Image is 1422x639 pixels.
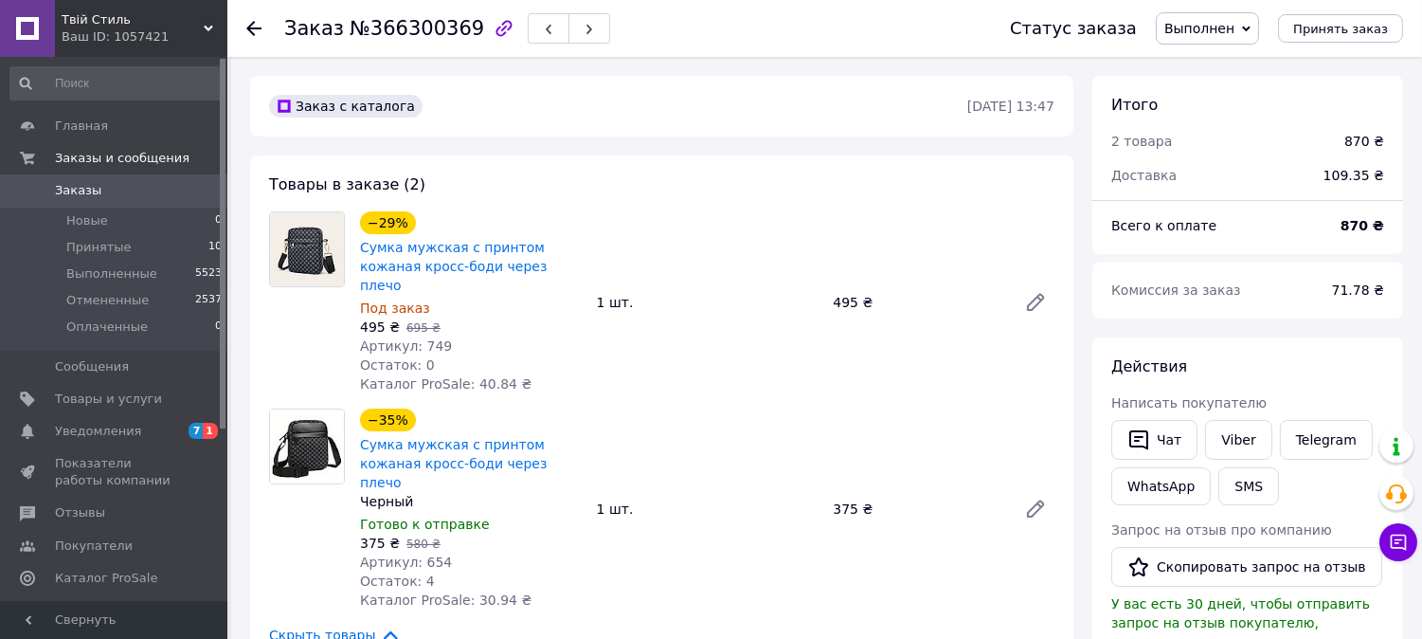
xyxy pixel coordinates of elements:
button: Принять заказ [1278,14,1403,43]
span: Отзывы [55,504,105,521]
div: −35% [360,409,416,431]
span: Действия [1111,357,1187,375]
span: Остаток: 4 [360,574,435,589]
span: Всего к оплате [1111,218,1216,233]
b: 870 ₴ [1341,218,1384,233]
span: 580 ₴ [406,538,441,551]
span: Итого [1111,96,1158,114]
div: −29% [360,211,416,234]
span: Принять заказ [1293,22,1388,36]
span: Твій Стиль [62,11,204,28]
span: 0 [215,212,222,229]
span: Заказ [284,17,344,40]
a: Редактировать [1017,490,1054,528]
div: 109.35 ₴ [1312,155,1395,196]
span: Запрос на отзыв про компанию [1111,522,1332,538]
div: 1 шт. [589,496,826,522]
div: 870 ₴ [1344,132,1384,151]
span: Артикул: 749 [360,338,452,354]
a: Сумка мужская с принтом кожаная кросс-боди через плечо [360,240,547,293]
span: 495 ₴ [360,319,400,335]
button: Чат с покупателем [1379,523,1417,561]
span: 375 ₴ [360,536,400,551]
a: Редактировать [1017,283,1054,321]
span: Каталог ProSale [55,570,157,587]
a: Сумка мужская с принтом кожаная кросс-боди через плечо [360,437,547,490]
button: SMS [1218,467,1279,505]
span: Написать покупателю [1111,395,1267,411]
span: Выполненные [66,265,157,283]
span: Выполнен [1164,21,1234,36]
time: [DATE] 13:47 [967,99,1054,114]
span: 10 [208,239,222,256]
span: Новые [66,212,108,229]
div: Заказ с каталога [269,95,423,118]
span: Главная [55,118,108,135]
span: 7 [189,423,204,439]
span: 2537 [195,292,222,309]
span: №366300369 [350,17,484,40]
div: 375 ₴ [825,496,1009,522]
span: 0 [215,319,222,336]
span: Товары и услуги [55,391,162,408]
span: Готово к отправке [360,517,490,532]
a: Viber [1205,420,1271,460]
span: Отмененные [66,292,149,309]
span: Уведомления [55,423,141,440]
img: Сумка мужская с принтом кожаная кросс-боди через плечо [270,212,344,286]
span: 1 [203,423,218,439]
div: Ваш ID: 1057421 [62,28,227,46]
span: Комиссия за заказ [1111,283,1241,298]
span: Показатели работы компании [55,455,175,489]
div: 1 шт. [589,289,826,316]
span: Заказы [55,182,101,199]
span: Артикул: 654 [360,555,452,570]
span: Заказы и сообщения [55,150,189,167]
span: 5523 [195,265,222,283]
span: Остаток: 0 [360,357,435,373]
span: Товары в заказе (2) [269,175,425,193]
span: Доставка [1111,168,1177,183]
span: Под заказ [360,301,430,316]
span: Каталог ProSale: 30.94 ₴ [360,593,531,608]
button: Скопировать запрос на отзыв [1111,547,1382,587]
span: 2 товара [1111,134,1172,149]
a: Telegram [1280,420,1373,460]
img: Сумка мужская с принтом кожаная кросс-боди через плечо [270,410,344,484]
button: Чат [1111,420,1197,460]
span: 71.78 ₴ [1332,283,1384,298]
a: WhatsApp [1111,467,1211,505]
span: Покупатели [55,538,133,555]
span: 695 ₴ [406,321,441,335]
span: Сообщения [55,358,129,375]
div: Статус заказа [1010,19,1137,38]
span: Каталог ProSale: 40.84 ₴ [360,376,531,392]
div: Черный [360,492,582,511]
div: 495 ₴ [825,289,1009,316]
span: Принятые [66,239,132,256]
input: Поиск [9,66,224,100]
span: Оплаченные [66,319,148,336]
div: Вернуться назад [246,19,261,38]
